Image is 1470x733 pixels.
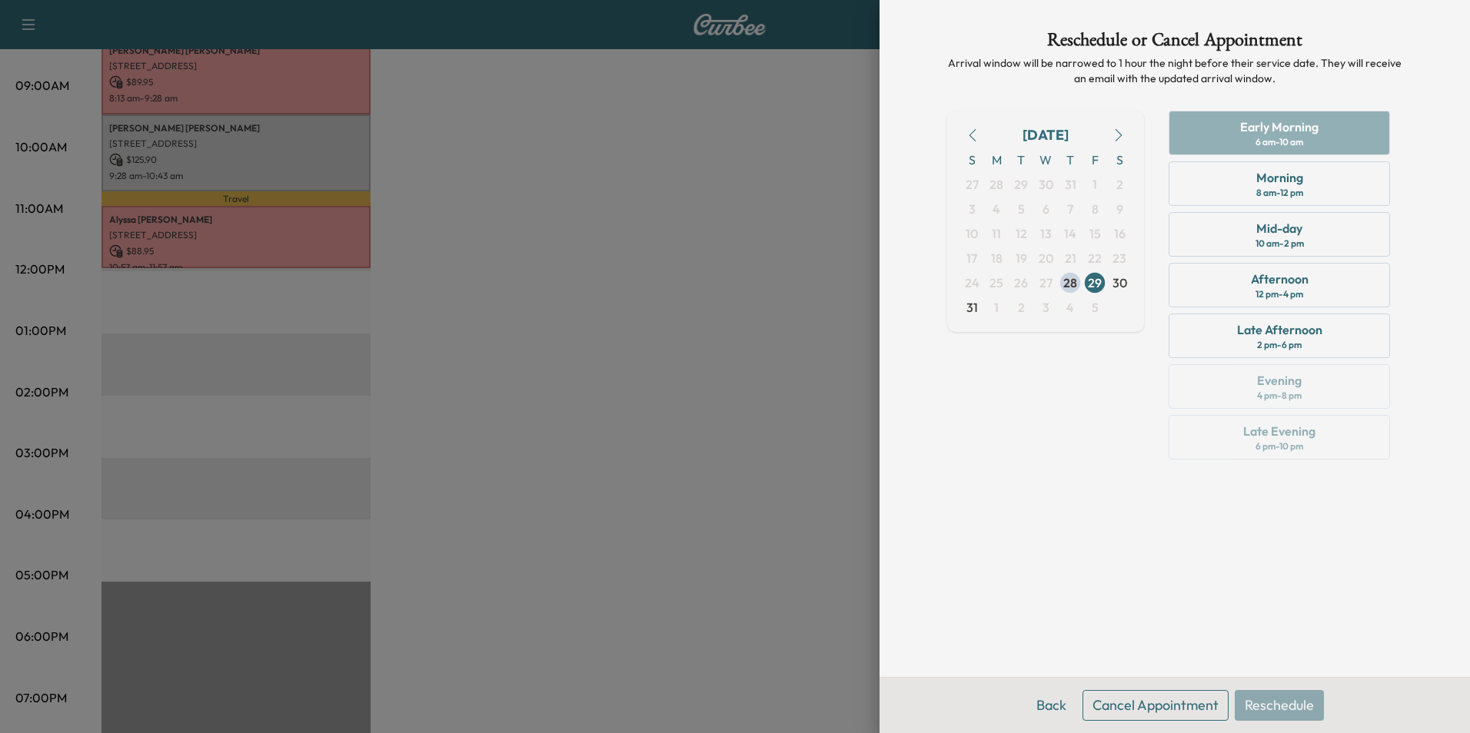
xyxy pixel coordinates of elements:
div: 8 am - 12 pm [1256,187,1303,199]
span: 24 [965,274,979,292]
div: 12 pm - 4 pm [1255,288,1303,300]
span: 20 [1039,249,1053,267]
span: 30 [1039,175,1053,194]
span: W [1033,148,1058,172]
span: 29 [1088,274,1102,292]
p: Arrival window will be narrowed to 1 hour the night before their service date. They will receive ... [947,55,1402,86]
span: T [1009,148,1033,172]
span: 26 [1014,274,1028,292]
span: 11 [992,224,1001,243]
span: F [1083,148,1107,172]
button: Cancel Appointment [1083,690,1229,721]
button: Back [1026,690,1076,721]
span: 2 [1116,175,1123,194]
h1: Reschedule or Cancel Appointment [947,31,1402,55]
span: 5 [1018,200,1025,218]
div: Morning [1256,168,1303,187]
span: 21 [1065,249,1076,267]
span: 14 [1064,224,1076,243]
span: 27 [966,175,979,194]
span: 28 [1063,274,1077,292]
div: [DATE] [1023,124,1069,146]
span: 13 [1040,224,1052,243]
span: 3 [969,200,976,218]
span: 16 [1114,224,1126,243]
span: 3 [1043,298,1049,317]
span: 12 [1016,224,1027,243]
div: Mid-day [1256,219,1302,237]
span: 4 [1066,298,1074,317]
span: 1 [1093,175,1097,194]
span: 1 [994,298,999,317]
span: 30 [1112,274,1127,292]
span: 28 [989,175,1003,194]
div: Late Afternoon [1237,320,1322,339]
span: 7 [1067,200,1073,218]
span: S [959,148,984,172]
span: 6 [1043,200,1049,218]
span: 31 [1065,175,1076,194]
span: 9 [1116,200,1123,218]
span: 23 [1112,249,1126,267]
span: 8 [1092,200,1099,218]
span: 15 [1089,224,1101,243]
span: 2 [1018,298,1025,317]
div: 10 am - 2 pm [1255,237,1304,250]
span: 18 [991,249,1003,267]
span: 27 [1039,274,1053,292]
span: 22 [1088,249,1102,267]
span: 17 [966,249,977,267]
span: 10 [966,224,978,243]
span: 29 [1014,175,1028,194]
span: T [1058,148,1083,172]
span: S [1107,148,1132,172]
span: M [984,148,1009,172]
span: 4 [993,200,1000,218]
span: 19 [1016,249,1027,267]
div: 2 pm - 6 pm [1257,339,1302,351]
span: 25 [989,274,1003,292]
span: 5 [1092,298,1099,317]
div: Afternoon [1251,270,1309,288]
span: 31 [966,298,978,317]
